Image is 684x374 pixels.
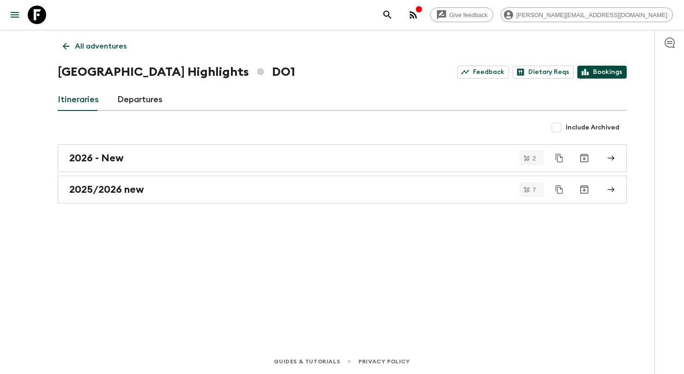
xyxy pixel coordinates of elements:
a: Privacy Policy [358,356,410,367]
a: Give feedback [430,7,493,22]
h1: [GEOGRAPHIC_DATA] Highlights DO1 [58,63,295,81]
a: Itineraries [58,89,99,111]
button: menu [6,6,24,24]
span: Give feedback [444,12,493,18]
button: Duplicate [551,150,568,166]
a: All adventures [58,37,132,55]
button: Archive [575,149,593,167]
a: Bookings [577,66,627,79]
a: Departures [117,89,163,111]
a: Guides & Tutorials [274,356,340,367]
a: Dietary Reqs [513,66,574,79]
span: 7 [527,187,541,193]
div: [PERSON_NAME][EMAIL_ADDRESS][DOMAIN_NAME] [501,7,673,22]
span: [PERSON_NAME][EMAIL_ADDRESS][DOMAIN_NAME] [511,12,672,18]
a: 2026 - New [58,144,627,172]
h2: 2025/2026 new [69,184,144,196]
button: Archive [575,180,593,199]
a: Feedback [457,66,509,79]
button: Duplicate [551,181,568,198]
p: All adventures [75,41,127,52]
button: search adventures [378,6,397,24]
a: 2025/2026 new [58,176,627,203]
h2: 2026 - New [69,152,124,164]
span: Include Archived [566,123,619,132]
span: 2 [527,155,541,161]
